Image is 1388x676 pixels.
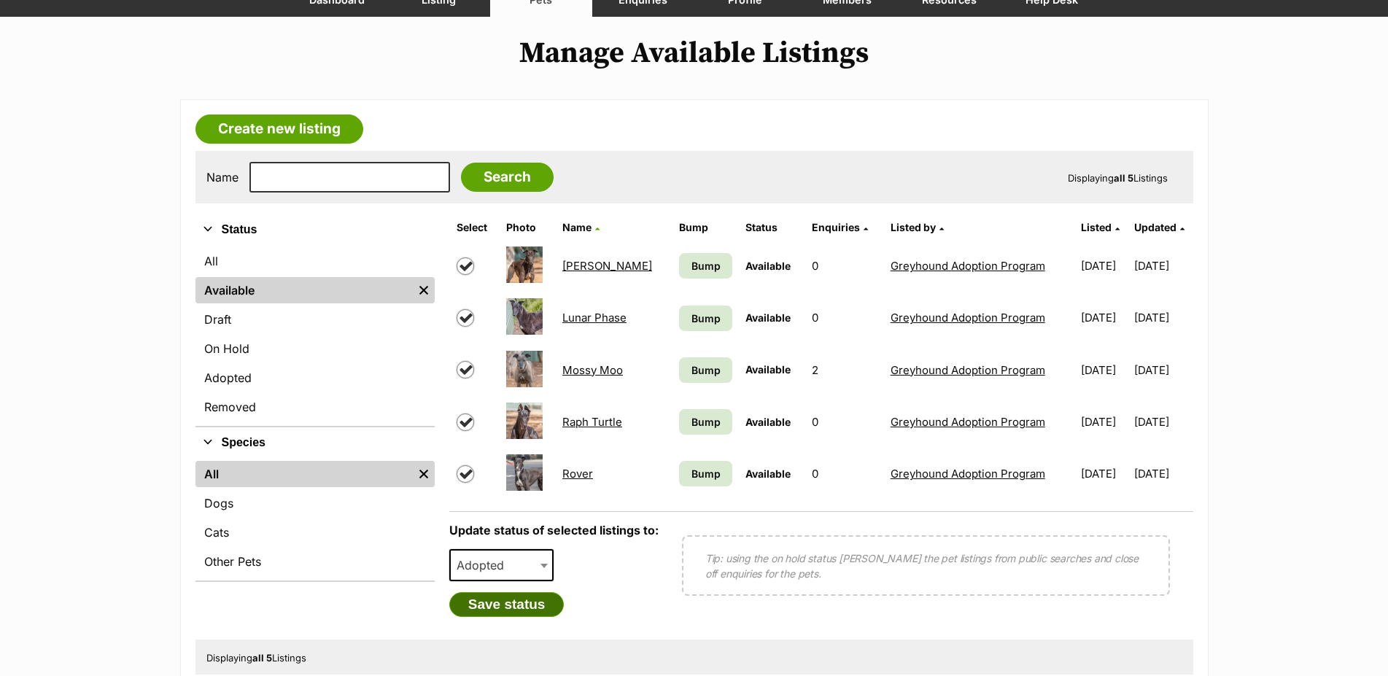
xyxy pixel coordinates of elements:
[449,592,565,617] button: Save status
[195,277,413,303] a: Available
[891,221,936,233] span: Listed by
[679,306,732,331] a: Bump
[891,415,1045,429] a: Greyhound Adoption Program
[806,448,883,499] td: 0
[562,311,627,325] a: Lunar Phase
[891,363,1045,377] a: Greyhound Adoption Program
[195,306,435,333] a: Draft
[1134,292,1192,343] td: [DATE]
[562,363,623,377] a: Mossy Moo
[195,394,435,420] a: Removed
[1134,397,1192,447] td: [DATE]
[1134,345,1192,395] td: [DATE]
[1134,221,1176,233] span: Updated
[562,259,652,273] a: [PERSON_NAME]
[1075,292,1133,343] td: [DATE]
[195,335,435,362] a: On Hold
[252,652,272,664] strong: all 5
[705,551,1147,581] p: Tip: using the on hold status [PERSON_NAME] the pet listings from public searches and close off e...
[679,409,732,435] a: Bump
[449,523,659,537] label: Update status of selected listings to:
[451,555,519,575] span: Adopted
[206,171,239,184] label: Name
[562,467,593,481] a: Rover
[891,259,1045,273] a: Greyhound Adoption Program
[691,311,721,326] span: Bump
[413,461,435,487] a: Remove filter
[891,467,1045,481] a: Greyhound Adoption Program
[562,221,592,233] span: Name
[500,216,555,239] th: Photo
[745,311,791,324] span: Available
[1068,172,1168,184] span: Displaying Listings
[679,357,732,383] a: Bump
[195,248,435,274] a: All
[1075,448,1133,499] td: [DATE]
[451,216,499,239] th: Select
[1134,221,1185,233] a: Updated
[745,260,791,272] span: Available
[806,397,883,447] td: 0
[812,221,868,233] a: Enquiries
[195,519,435,545] a: Cats
[812,221,860,233] span: translation missing: en.admin.listings.index.attributes.enquiries
[1075,397,1133,447] td: [DATE]
[806,292,883,343] td: 0
[195,433,435,452] button: Species
[1075,241,1133,291] td: [DATE]
[691,466,721,481] span: Bump
[1134,448,1192,499] td: [DATE]
[413,277,435,303] a: Remove filter
[195,490,435,516] a: Dogs
[195,245,435,426] div: Status
[461,163,554,192] input: Search
[891,311,1045,325] a: Greyhound Adoption Program
[745,416,791,428] span: Available
[806,241,883,291] td: 0
[745,467,791,480] span: Available
[891,221,944,233] a: Listed by
[679,461,732,486] a: Bump
[1081,221,1120,233] a: Listed
[679,253,732,279] a: Bump
[673,216,738,239] th: Bump
[1081,221,1112,233] span: Listed
[562,221,600,233] a: Name
[195,365,435,391] a: Adopted
[195,458,435,580] div: Species
[195,220,435,239] button: Status
[195,114,363,144] a: Create new listing
[745,363,791,376] span: Available
[691,414,721,430] span: Bump
[449,549,554,581] span: Adopted
[1134,241,1192,291] td: [DATE]
[1114,172,1133,184] strong: all 5
[691,362,721,378] span: Bump
[206,652,306,664] span: Displaying Listings
[691,258,721,273] span: Bump
[740,216,805,239] th: Status
[1075,345,1133,395] td: [DATE]
[195,461,413,487] a: All
[806,345,883,395] td: 2
[195,548,435,575] a: Other Pets
[562,415,622,429] a: Raph Turtle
